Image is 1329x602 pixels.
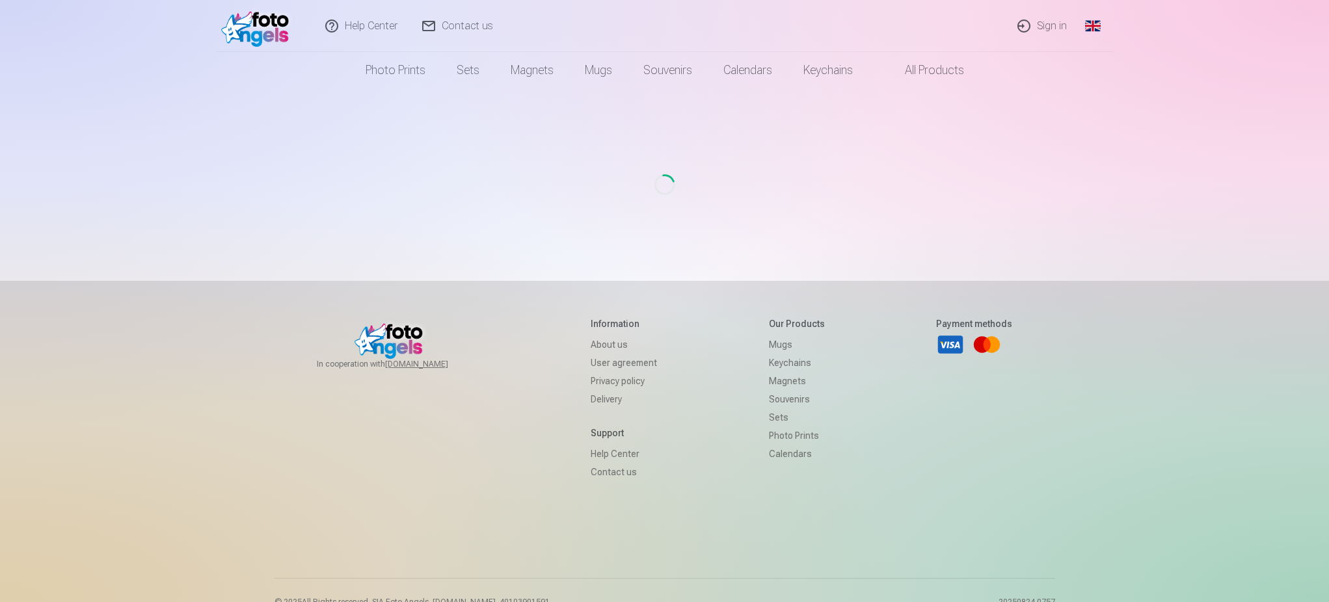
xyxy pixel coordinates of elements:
a: Mastercard [973,330,1001,359]
a: Mugs [569,52,628,88]
a: Magnets [769,372,825,390]
a: Delivery [591,390,657,408]
h5: Payment methods [936,317,1012,330]
a: Souvenirs [769,390,825,408]
a: Calendars [708,52,788,88]
a: Help Center [591,445,657,463]
a: Magnets [495,52,569,88]
a: Sets [441,52,495,88]
img: /fa1 [221,5,296,47]
a: Visa [936,330,965,359]
a: User agreement [591,354,657,372]
a: Souvenirs [628,52,708,88]
a: Mugs [769,335,825,354]
h5: Information [591,317,657,330]
span: In cooperation with [317,359,479,369]
a: [DOMAIN_NAME] [385,359,479,369]
a: Sets [769,408,825,426]
a: All products [868,52,980,88]
a: Contact us [591,463,657,481]
h5: Our products [769,317,825,330]
a: Photo prints [350,52,441,88]
h5: Support [591,426,657,439]
a: Calendars [769,445,825,463]
a: About us [591,335,657,354]
a: Keychains [788,52,868,88]
a: Keychains [769,354,825,372]
a: Privacy policy [591,372,657,390]
a: Photo prints [769,426,825,445]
